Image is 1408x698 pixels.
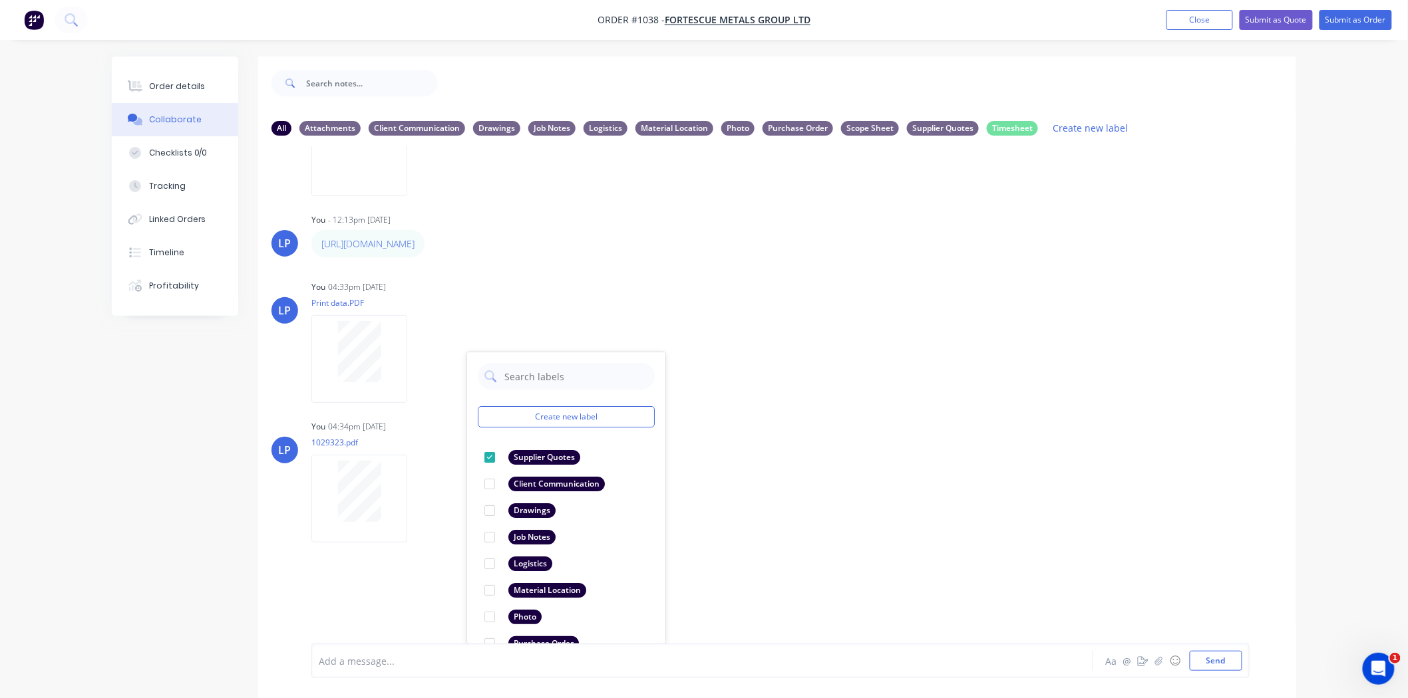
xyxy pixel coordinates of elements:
div: Timeline [149,247,184,259]
div: You [311,421,325,433]
div: Supplier Quotes [907,121,979,136]
div: All [271,121,291,136]
div: Supplier Quotes [508,450,580,465]
div: Linked Orders [149,213,206,225]
div: Material Location [508,583,586,598]
img: Factory [24,10,44,30]
button: Linked Orders [112,203,238,236]
button: Checklists 0/0 [112,136,238,170]
a: [URL][DOMAIN_NAME] [321,237,415,250]
div: Photo [721,121,755,136]
p: 1029323.pdf [311,437,421,448]
div: LP [279,442,291,458]
div: Job Notes [528,121,576,136]
span: 1 [1390,653,1401,663]
button: Submit as Order [1320,10,1392,30]
button: Submit as Quote [1240,10,1313,30]
div: Tracking [149,180,186,192]
div: You [311,214,325,226]
button: Collaborate [112,103,238,136]
div: Purchase Order [763,121,833,136]
iframe: Intercom live chat [1363,653,1395,685]
div: Attachments [299,121,361,136]
div: Logistics [584,121,627,136]
button: Aa [1103,653,1119,669]
a: FORTESCUE METALS GROUP LTD [665,14,810,27]
div: LP [279,302,291,318]
div: Purchase Order [508,636,579,651]
button: Create new label [1046,119,1135,137]
button: Tracking [112,170,238,203]
div: 04:34pm [DATE] [328,421,386,433]
div: Drawings [473,121,520,136]
div: You [311,281,325,293]
span: Order #1038 - [598,14,665,27]
div: Material Location [635,121,713,136]
div: Photo [508,610,542,624]
button: @ [1119,653,1135,669]
div: Order details [149,80,206,92]
button: Profitability [112,269,238,302]
button: Close [1166,10,1233,30]
div: Drawings [508,503,556,518]
button: Timeline [112,236,238,269]
div: 04:33pm [DATE] [328,281,386,293]
div: Timesheet [987,121,1038,136]
div: LP [279,235,291,251]
div: - 12:13pm [DATE] [328,214,391,226]
div: Client Communication [369,121,465,136]
p: Print data.PDF [311,297,421,308]
div: Client Communication [508,477,605,491]
input: Search labels [503,363,648,390]
input: Search notes... [306,70,438,96]
button: Order details [112,70,238,103]
div: Collaborate [149,114,202,126]
button: Create new label [478,406,655,427]
div: Scope Sheet [841,121,899,136]
div: Profitability [149,280,199,292]
button: Send [1190,651,1242,671]
div: Logistics [508,556,552,571]
div: Job Notes [508,530,556,544]
button: ☺ [1167,653,1183,669]
div: Checklists 0/0 [149,147,208,159]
